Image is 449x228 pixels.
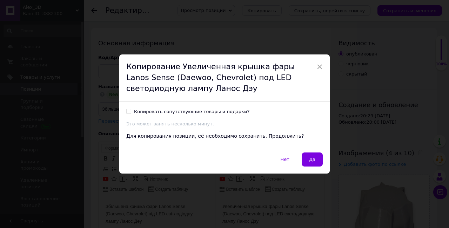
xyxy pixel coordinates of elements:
div: Копирование Увеличенная крышка фары Lanos Sense (Daewoo, Chevrolet) под LED светодиодную лампу Ла... [119,54,330,101]
p: Ціна вказана за 1 шт., для замовлення пари робіть замовлення на 2 продукти товару. [7,53,102,74]
span: Это может занять несколько минут. [126,121,214,126]
p: Увеличенная крышка фары, для установки LED ламп. [7,33,102,48]
button: Нет [273,152,297,167]
p: Виготовлено методом 3D FDM друку. [7,79,102,86]
div: Для копирования позиции, её необходимо сохранить. Продолжить? [126,133,323,140]
span: Нет [281,157,289,162]
font: Збільшена кришка фари Lanos Sense (Daewoo, Chevrolet) під LED світлодіодну лампу Ланос Деу [7,8,94,28]
p: Цена указана за 1 шт, для заказа пары делайте заказ на 2 еденицы товара. [7,53,102,74]
button: Да [302,152,323,167]
span: × [316,61,323,73]
div: Копировать сопутствующие товары и подарки? [134,109,249,115]
p: Изготовлено методом 3D FDM печати. [7,79,102,86]
span: Да [309,157,315,162]
font: Увеличенная крышка фары Lanos Sense (Daewoo, Chevrolet) под LED светодиодную лампу Ланос Дэу [7,8,99,28]
p: Збільшена кришка фари, для встановлення LED ламп. [7,33,102,48]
